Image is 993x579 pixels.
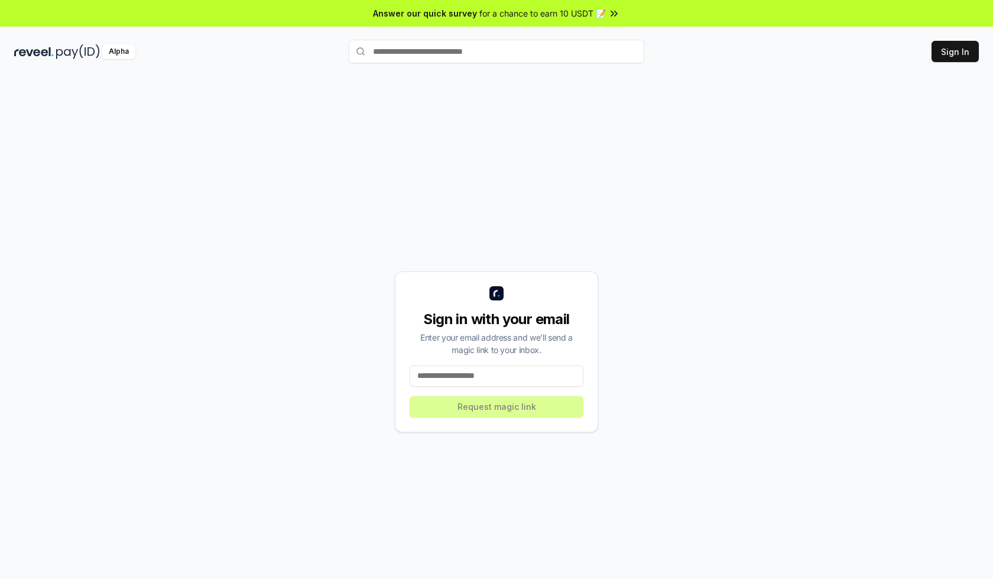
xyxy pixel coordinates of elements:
[373,7,477,20] span: Answer our quick survey
[479,7,606,20] span: for a chance to earn 10 USDT 📝
[14,44,54,59] img: reveel_dark
[410,331,583,356] div: Enter your email address and we’ll send a magic link to your inbox.
[932,41,979,62] button: Sign In
[410,310,583,329] div: Sign in with your email
[489,286,504,300] img: logo_small
[102,44,135,59] div: Alpha
[56,44,100,59] img: pay_id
